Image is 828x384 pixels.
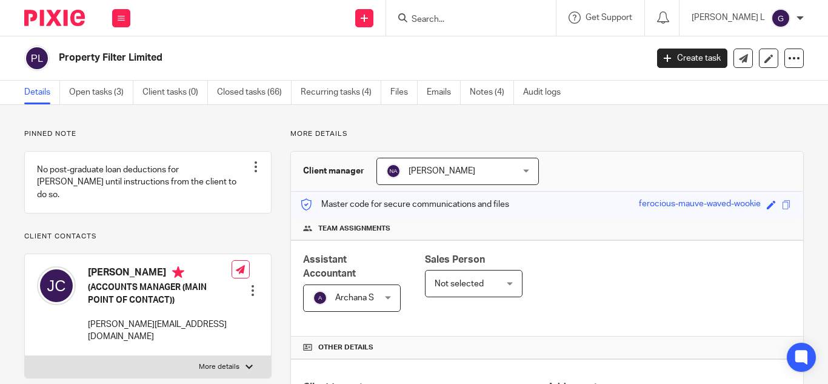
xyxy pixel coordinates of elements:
span: Archana S [335,294,374,302]
a: Files [390,81,418,104]
span: Other details [318,343,373,352]
p: Pinned note [24,129,272,139]
h3: Client manager [303,165,364,177]
a: Create task [657,49,727,68]
img: svg%3E [37,266,76,305]
a: Notes (4) [470,81,514,104]
a: Emails [427,81,461,104]
span: Sales Person [425,255,485,264]
p: [PERSON_NAME][EMAIL_ADDRESS][DOMAIN_NAME] [88,318,232,343]
img: Pixie [24,10,85,26]
span: Team assignments [318,224,390,234]
div: ferocious-mauve-waved-wookie [639,198,761,212]
img: svg%3E [771,8,790,28]
p: Client contacts [24,232,272,241]
img: svg%3E [386,164,401,178]
span: Assistant Accountant [303,255,356,278]
h5: (ACCOUNTS MANAGER (MAIN POINT OF CONTACT)) [88,281,232,306]
a: Details [24,81,60,104]
a: Closed tasks (66) [217,81,292,104]
p: More details [199,362,239,372]
img: svg%3E [313,291,327,305]
a: Open tasks (3) [69,81,133,104]
span: [PERSON_NAME] [409,167,475,175]
p: More details [290,129,804,139]
i: Primary [172,266,184,278]
img: svg%3E [24,45,50,71]
a: Recurring tasks (4) [301,81,381,104]
p: Master code for secure communications and files [300,198,509,211]
span: Get Support [586,13,632,22]
h4: [PERSON_NAME] [88,266,232,281]
a: Audit logs [523,81,570,104]
span: Not selected [435,280,484,288]
p: [PERSON_NAME] L [692,12,765,24]
input: Search [410,15,519,25]
h2: Property Filter Limited [59,52,523,64]
a: Client tasks (0) [142,81,208,104]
